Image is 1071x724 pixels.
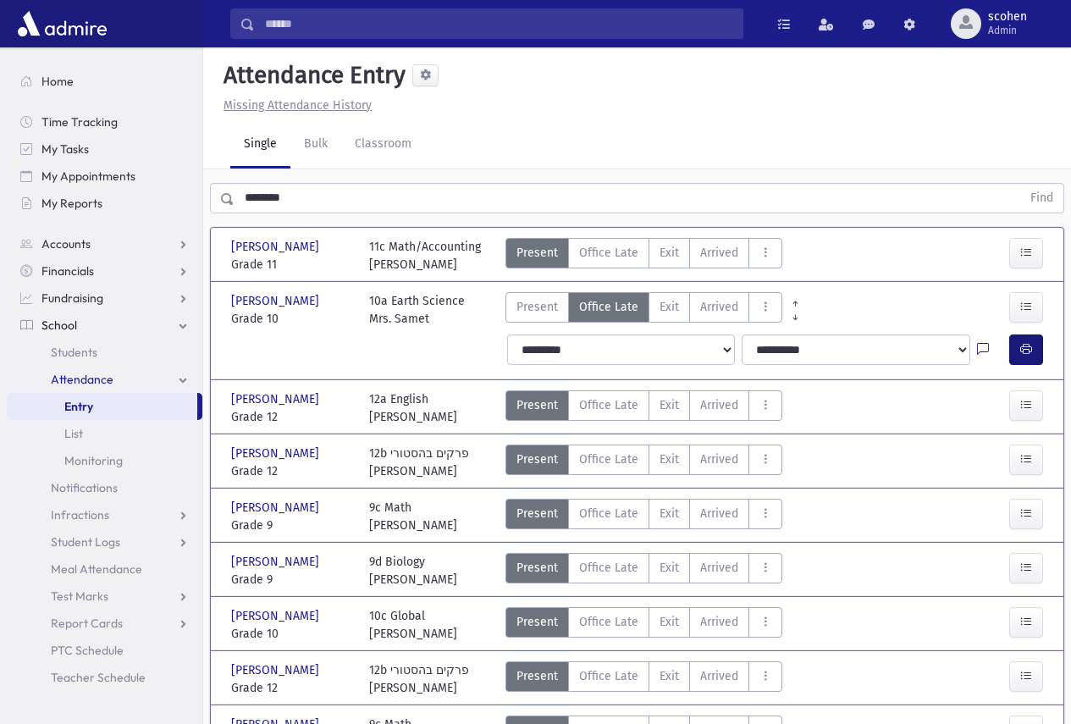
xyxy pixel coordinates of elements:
div: AttTypes [505,661,782,697]
div: 11c Math/Accounting [PERSON_NAME] [369,238,481,274]
span: Exit [660,244,679,262]
a: List [7,420,202,447]
div: 9c Math [PERSON_NAME] [369,499,457,534]
a: Bulk [290,121,341,169]
span: Financials [41,263,94,279]
span: Office Late [579,559,638,577]
span: [PERSON_NAME] [231,661,323,679]
span: Office Late [579,244,638,262]
span: Exit [660,450,679,468]
span: scohen [988,10,1027,24]
span: [PERSON_NAME] [231,238,323,256]
a: Infractions [7,501,202,528]
span: [PERSON_NAME] [231,553,323,571]
span: School [41,318,77,333]
span: Arrived [700,244,738,262]
span: Accounts [41,236,91,251]
a: My Appointments [7,163,202,190]
a: Home [7,68,202,95]
span: List [64,426,83,441]
div: AttTypes [505,292,782,328]
div: 12a English [PERSON_NAME] [369,390,457,426]
div: AttTypes [505,390,782,426]
img: AdmirePro [14,7,111,41]
div: 12b פרקים בהסטורי [PERSON_NAME] [369,661,469,697]
a: My Reports [7,190,202,217]
span: Grade 12 [231,408,352,426]
span: Exit [660,396,679,414]
input: Search [255,8,743,39]
a: Missing Attendance History [217,98,372,113]
span: Home [41,74,74,89]
span: Exit [660,613,679,631]
span: Notifications [51,480,118,495]
div: AttTypes [505,607,782,643]
div: AttTypes [505,499,782,534]
a: Financials [7,257,202,285]
span: Present [516,613,558,631]
span: Grade 12 [231,462,352,480]
span: Exit [660,559,679,577]
span: Grade 9 [231,517,352,534]
span: Office Late [579,505,638,522]
a: Classroom [341,121,425,169]
h5: Attendance Entry [217,61,406,90]
a: School [7,312,202,339]
span: Attendance [51,372,113,387]
a: Single [230,121,290,169]
span: Grade 9 [231,571,352,589]
div: 10a Earth Science Mrs. Samet [369,292,465,328]
span: Exit [660,505,679,522]
span: Arrived [700,298,738,316]
span: Present [516,559,558,577]
span: Exit [660,298,679,316]
a: Meal Attendance [7,555,202,583]
span: Students [51,345,97,360]
span: Office Late [579,298,638,316]
a: Test Marks [7,583,202,610]
span: Time Tracking [41,114,118,130]
span: Arrived [700,667,738,685]
div: 10c Global [PERSON_NAME] [369,607,457,643]
span: [PERSON_NAME] [231,499,323,517]
div: AttTypes [505,445,782,480]
a: Fundraising [7,285,202,312]
span: Infractions [51,507,109,522]
a: Students [7,339,202,366]
span: Arrived [700,559,738,577]
a: Attendance [7,366,202,393]
span: Admin [988,24,1027,37]
span: Present [516,667,558,685]
span: Present [516,396,558,414]
span: Office Late [579,613,638,631]
span: Office Late [579,667,638,685]
span: Meal Attendance [51,561,142,577]
a: Report Cards [7,610,202,637]
div: AttTypes [505,238,782,274]
span: Arrived [700,396,738,414]
a: Monitoring [7,447,202,474]
a: Student Logs [7,528,202,555]
span: My Appointments [41,169,135,184]
span: Report Cards [51,616,123,631]
span: Fundraising [41,290,103,306]
span: Grade 10 [231,310,352,328]
span: [PERSON_NAME] [231,390,323,408]
span: Exit [660,667,679,685]
span: Present [516,450,558,468]
span: Teacher Schedule [51,670,146,685]
a: Entry [7,393,197,420]
span: Student Logs [51,534,120,550]
u: Missing Attendance History [224,98,372,113]
span: Grade 10 [231,625,352,643]
span: Entry [64,399,93,414]
span: Present [516,244,558,262]
span: Arrived [700,613,738,631]
span: My Reports [41,196,102,211]
a: Accounts [7,230,202,257]
a: Teacher Schedule [7,664,202,691]
div: AttTypes [505,553,782,589]
div: 9d Biology [PERSON_NAME] [369,553,457,589]
span: Office Late [579,396,638,414]
div: 12b פרקים בהסטורי [PERSON_NAME] [369,445,469,480]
